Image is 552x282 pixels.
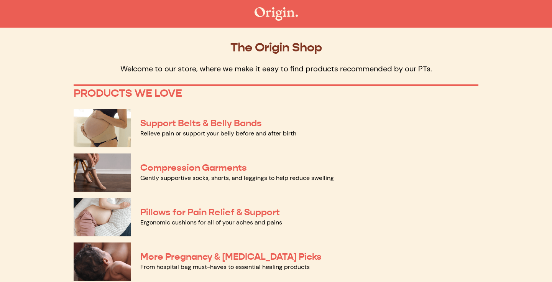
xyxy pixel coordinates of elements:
[74,87,478,100] p: PRODUCTS WE LOVE
[74,40,478,54] p: The Origin Shop
[140,263,310,271] a: From hospital bag must-haves to essential healing products
[140,117,262,129] a: Support Belts & Belly Bands
[140,162,247,173] a: Compression Garments
[255,7,298,21] img: The Origin Shop
[74,109,131,147] img: Support Belts & Belly Bands
[140,174,334,182] a: Gently supportive socks, shorts, and leggings to help reduce swelling
[74,153,131,192] img: Compression Garments
[140,206,280,218] a: Pillows for Pain Relief & Support
[74,242,131,281] img: More Pregnancy & Postpartum Picks
[74,64,478,74] p: Welcome to our store, where we make it easy to find products recommended by our PTs.
[74,198,131,236] img: Pillows for Pain Relief & Support
[140,218,282,226] a: Ergonomic cushions for all of your aches and pains
[140,251,322,262] a: More Pregnancy & [MEDICAL_DATA] Picks
[140,129,296,137] a: Relieve pain or support your belly before and after birth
